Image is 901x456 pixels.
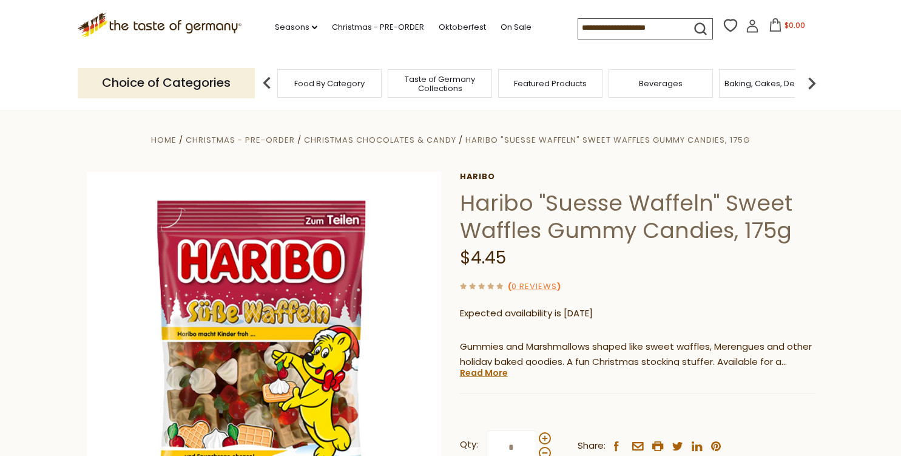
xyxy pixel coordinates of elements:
a: Christmas - PRE-ORDER [186,134,295,146]
a: Baking, Cakes, Desserts [724,79,818,88]
a: Beverages [639,79,683,88]
a: Haribo [460,172,815,182]
a: Christmas Chocolates & Candy [304,134,456,146]
p: Gummies and Marshmallows shaped like sweet waffles, Merengues and other holiday baked goodies. A ... [460,339,815,370]
h1: Haribo "Suesse Waffeln" Sweet Waffles Gummy Candies, 175g [460,189,815,244]
a: Oktoberfest [439,21,486,34]
a: Read More [460,367,508,379]
a: Featured Products [514,79,587,88]
a: Home [151,134,177,146]
a: Christmas - PRE-ORDER [332,21,424,34]
img: next arrow [800,71,824,95]
p: Choice of Categories [78,68,255,98]
span: ( ) [508,281,561,292]
a: Seasons [275,21,317,34]
img: previous arrow [255,71,279,95]
strong: Qty: [460,437,478,452]
span: $4.45 [460,246,506,270]
a: Taste of Germany Collections [391,75,488,93]
a: Food By Category [294,79,365,88]
span: $0.00 [785,20,805,30]
a: Haribo "Suesse Waffeln" Sweet Waffles Gummy Candies, 175g [465,134,750,146]
p: Expected availability is [DATE] [460,306,815,321]
span: Share: [578,438,606,454]
a: On Sale [501,21,531,34]
button: $0.00 [761,18,813,36]
a: 0 Reviews [511,281,557,293]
